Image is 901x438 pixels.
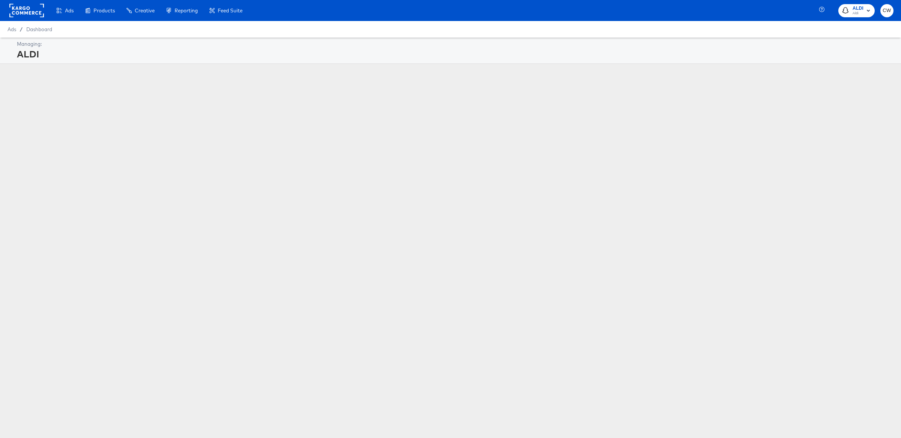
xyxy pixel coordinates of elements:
[883,6,890,15] span: CW
[16,26,26,32] span: /
[26,26,52,32] a: Dashboard
[853,11,863,17] span: Aldi
[175,8,198,14] span: Reporting
[853,5,863,12] span: ALDI
[17,41,892,48] div: Managing:
[880,4,893,17] button: CW
[838,4,875,17] button: ALDIAldi
[8,26,16,32] span: Ads
[17,48,892,60] div: ALDI
[218,8,243,14] span: Feed Suite
[65,8,74,14] span: Ads
[135,8,155,14] span: Creative
[93,8,115,14] span: Products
